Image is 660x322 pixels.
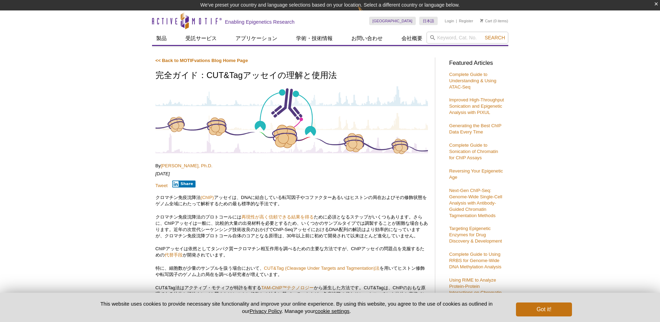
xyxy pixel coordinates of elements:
[292,32,337,45] a: 学術・技術情報
[225,19,295,25] h2: Enabling Epigenetics Research
[485,35,505,40] span: Search
[156,214,428,239] p: クロマチン免疫沈降法のプロトコールには ために必須となるステップがいくつもあります。さらに、ChIPアッセイは一般に、比較的大量の出発材料を必要とするため、いくつかのサンプルタイプでは調製するこ...
[449,97,504,115] a: Improved High-Throughput Sonication and Epigenetic Analysis with PIXUL
[156,183,168,188] a: Tweet
[88,300,505,315] p: This website uses cookies to provide necessary site functionality and improve your online experie...
[480,19,483,22] img: Your Cart
[231,32,281,45] a: アプリケーション
[449,143,498,160] a: Complete Guide to Sonication of Chromatin for ChIP Assays
[161,163,213,168] a: [PERSON_NAME], Ph.D.
[249,308,281,314] a: Privacy Policy
[419,17,438,25] a: 日本語
[397,32,427,45] a: 会社概要
[156,85,428,155] img: Antibody-Based Tagmentation Notes
[449,168,503,180] a: Reversing Your Epigenetic Age
[358,5,376,22] img: Change Here
[156,246,428,258] p: ChIPアッセイは依然としてタンパク質ークロマチン相互作用を調べるための主要な方法ですが、ChIPアッセイの問題点を克服するための が開発されています。
[369,17,416,25] a: [GEOGRAPHIC_DATA]
[449,60,505,66] h3: Featured Articles
[480,17,508,25] li: (0 items)
[156,194,428,207] p: クロマチン免疫沈降法 アッセイは、DNAに結合している転写因子やコファクターあるいはヒストンの局在およびその修飾状態をゲノム全域にわたって解析するための最も標準的な手法です。
[156,265,428,278] p: 特に、細胞数が少量のサンプルを扱う場合において、 を用いてヒストン修飾や転写因子のゲノム上の局在を調べる研究者が増えています。
[156,163,428,169] p: By
[264,266,380,271] a: CUT&Tag (Cleavage Under Targets and Tagmentation)法
[449,277,502,295] a: Using RIME to Analyze Protein-Protein Interactions on Chromatin
[480,18,492,23] a: Cart
[347,32,387,45] a: お問い合わせ
[201,195,214,200] a: (ChIP)
[261,285,314,290] a: TAM-ChIP™テクノロジー
[156,71,428,81] h1: 完全ガイド：CUT&Tagアッセイの理解と使用法
[459,18,473,23] a: Register
[516,302,572,316] button: Got it!
[449,226,502,244] a: Targeting Epigenetic Enzymes for Drug Discovery & Development
[449,123,501,135] a: Generating the Best ChIP Data Every Time
[156,58,248,63] a: << Back to MOTIFvations Blog Home Page
[152,32,171,45] a: 製品
[172,181,196,187] button: Share
[241,214,314,220] a: 再現性が高く信頼できる結果を得る
[449,188,502,218] a: Next-Gen ChIP-Seq: Genome-Wide Single-Cell Analysis with Antibody-Guided Chromatin Tagmentation M...
[445,18,454,23] a: Login
[483,34,507,41] button: Search
[449,252,501,269] a: Complete Guide to Using RRBS for Genome-Wide DNA Methylation Analysis
[181,32,221,45] a: 受託サービス
[315,308,349,314] button: cookie settings
[156,171,170,176] em: [DATE]
[456,17,457,25] li: |
[165,252,183,258] a: 代替手段
[449,72,496,90] a: Complete Guide to Understanding & Using ATAC-Seq
[427,32,508,44] input: Keyword, Cat. No.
